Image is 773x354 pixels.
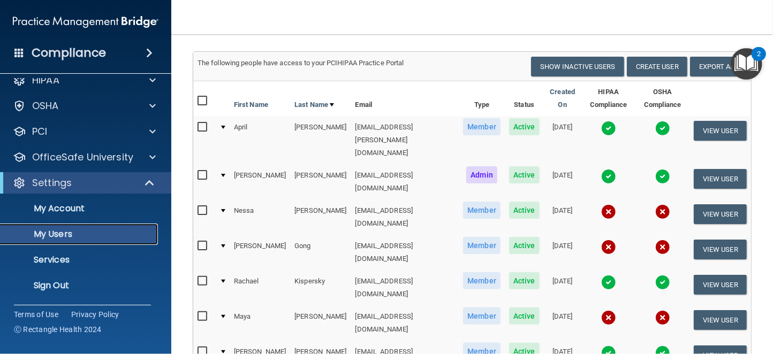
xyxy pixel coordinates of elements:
th: Status [505,81,544,116]
span: Active [509,166,540,183]
td: Maya [230,305,290,341]
img: cross.ca9f0e7f.svg [601,204,616,219]
img: tick.e7d51cea.svg [601,275,616,290]
img: tick.e7d51cea.svg [655,169,670,184]
td: [DATE] [544,270,581,305]
td: [EMAIL_ADDRESS][DOMAIN_NAME] [351,270,459,305]
img: tick.e7d51cea.svg [655,275,670,290]
td: [PERSON_NAME] [290,164,351,199]
p: My Users [7,229,153,240]
img: cross.ca9f0e7f.svg [601,240,616,255]
a: Settings [13,176,155,189]
div: 2 [757,54,761,68]
td: April [230,116,290,164]
img: cross.ca9f0e7f.svg [655,204,670,219]
span: Admin [466,166,497,183]
td: [PERSON_NAME] [230,164,290,199]
td: Rachael [230,270,290,305]
td: [EMAIL_ADDRESS][DOMAIN_NAME] [351,235,459,270]
td: Nessa [230,199,290,235]
span: Active [509,272,540,289]
td: [PERSON_NAME] [290,305,351,341]
button: View User [694,169,747,189]
iframe: Drift Widget Chat Controller [588,279,760,321]
p: Services [7,255,153,265]
button: Show Inactive Users [531,57,624,76]
p: Settings [32,176,72,189]
span: Member [463,272,501,289]
span: Member [463,202,501,219]
button: View User [694,204,747,224]
img: tick.e7d51cea.svg [655,121,670,136]
th: OSHA Compliance [636,81,689,116]
img: PMB logo [13,11,158,33]
a: First Name [234,98,268,111]
td: [PERSON_NAME] [290,116,351,164]
p: Sign Out [7,280,153,291]
a: OSHA [13,99,156,112]
p: My Account [7,203,153,214]
td: [PERSON_NAME] [290,199,351,235]
td: [EMAIL_ADDRESS][DOMAIN_NAME] [351,164,459,199]
a: Created On [548,86,577,111]
a: Terms of Use [14,309,58,320]
td: Gong [290,235,351,270]
td: [DATE] [544,116,581,164]
td: [EMAIL_ADDRESS][DOMAIN_NAME] [351,199,459,235]
td: [DATE] [544,199,581,235]
img: cross.ca9f0e7f.svg [655,240,670,255]
span: Member [463,237,501,254]
a: OfficeSafe University [13,151,156,164]
span: Active [509,202,540,219]
button: View User [694,275,747,295]
span: Active [509,118,540,135]
td: [DATE] [544,164,581,199]
th: HIPAA Compliance [581,81,636,116]
a: Privacy Policy [71,309,119,320]
td: [EMAIL_ADDRESS][PERSON_NAME][DOMAIN_NAME] [351,116,459,164]
span: Active [509,237,540,254]
td: [PERSON_NAME] [230,235,290,270]
h4: Compliance [32,45,106,60]
a: Export All [690,57,747,76]
a: HIPAA [13,74,156,87]
span: Member [463,118,501,135]
th: Email [351,81,459,116]
td: [DATE] [544,305,581,341]
td: [DATE] [544,235,581,270]
td: [EMAIL_ADDRESS][DOMAIN_NAME] [351,305,459,341]
button: View User [694,121,747,141]
p: OfficeSafe University [32,151,133,164]
p: PCI [32,125,47,138]
button: Open Resource Center, 2 new notifications [731,48,762,80]
a: Last Name [294,98,334,111]
span: Member [463,307,501,325]
img: tick.e7d51cea.svg [601,121,616,136]
button: Create User [627,57,687,76]
a: PCI [13,125,156,138]
span: Active [509,307,540,325]
span: The following people have access to your PCIHIPAA Practice Portal [198,59,404,67]
img: tick.e7d51cea.svg [601,169,616,184]
p: OSHA [32,99,59,112]
td: Kispersky [290,270,351,305]
th: Type [459,81,505,116]
button: View User [694,240,747,259]
p: HIPAA [32,74,59,87]
span: Ⓒ Rectangle Health 2024 [14,324,102,335]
